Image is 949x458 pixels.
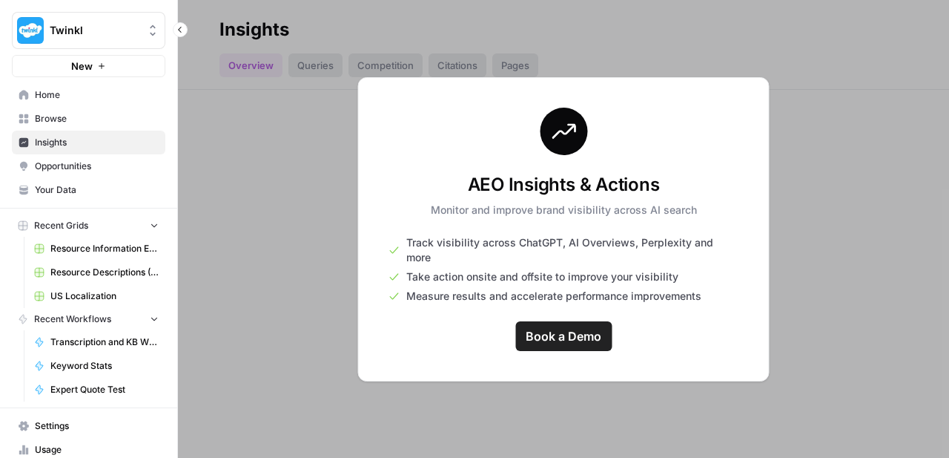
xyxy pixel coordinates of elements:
[12,308,165,330] button: Recent Workflows
[71,59,93,73] span: New
[27,354,165,378] a: Keyword Stats
[34,313,111,326] span: Recent Workflows
[12,107,165,131] a: Browse
[35,160,159,173] span: Opportunities
[27,284,165,308] a: US Localization
[27,378,165,402] a: Expert Quote Test
[515,321,612,351] a: Book a Demo
[431,203,697,217] p: Monitor and improve brand visibility across AI search
[406,269,678,284] span: Take action onsite and offsite to improve your visibility
[12,414,165,438] a: Settings
[27,261,165,284] a: Resource Descriptions (+Flair)
[50,383,159,396] span: Expert Quote Test
[35,443,159,457] span: Usage
[50,23,139,38] span: Twinkl
[12,83,165,107] a: Home
[406,289,701,304] span: Measure results and accelerate performance improvements
[35,183,159,197] span: Your Data
[12,12,165,49] button: Workspace: Twinkl
[17,17,44,44] img: Twinkl Logo
[35,112,159,125] span: Browse
[50,242,159,255] span: Resource Information Extraction and Descriptions
[12,178,165,202] a: Your Data
[35,136,159,149] span: Insights
[12,55,165,77] button: New
[27,237,165,261] a: Resource Information Extraction and Descriptions
[526,327,601,345] span: Book a Demo
[50,289,159,303] span: US Localization
[406,235,739,265] span: Track visibility across ChatGPT, AI Overviews, Perplexity and more
[27,330,165,354] a: Transcription and KB Write
[12,215,165,237] button: Recent Grids
[35,419,159,433] span: Settings
[35,88,159,102] span: Home
[431,173,697,197] h3: AEO Insights & Actions
[50,359,159,373] span: Keyword Stats
[50,336,159,349] span: Transcription and KB Write
[12,131,165,154] a: Insights
[34,219,88,232] span: Recent Grids
[50,266,159,279] span: Resource Descriptions (+Flair)
[12,154,165,178] a: Opportunities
